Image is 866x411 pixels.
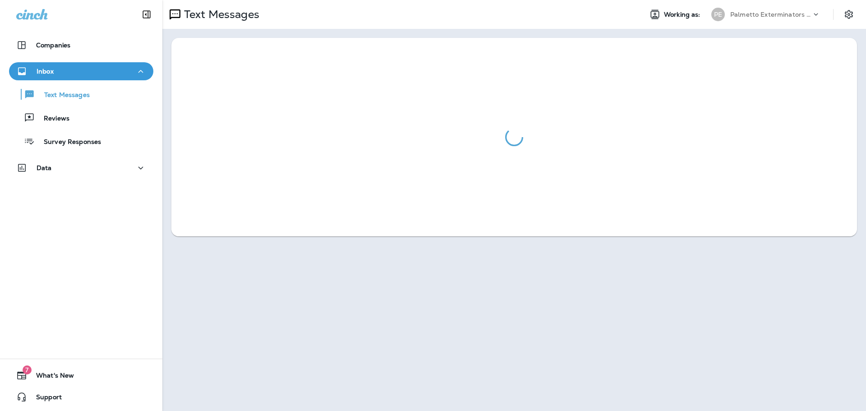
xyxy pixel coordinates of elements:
[35,91,90,100] p: Text Messages
[711,8,725,21] div: PE
[730,11,811,18] p: Palmetto Exterminators LLC
[9,159,153,177] button: Data
[37,164,52,171] p: Data
[9,62,153,80] button: Inbox
[664,11,702,18] span: Working as:
[841,6,857,23] button: Settings
[35,115,69,123] p: Reviews
[27,393,62,404] span: Support
[9,388,153,406] button: Support
[9,36,153,54] button: Companies
[36,42,70,49] p: Companies
[9,132,153,151] button: Survey Responses
[9,108,153,127] button: Reviews
[9,366,153,384] button: 7What's New
[134,5,159,23] button: Collapse Sidebar
[27,372,74,383] span: What's New
[23,365,32,374] span: 7
[37,68,54,75] p: Inbox
[9,85,153,104] button: Text Messages
[35,138,101,147] p: Survey Responses
[180,8,259,21] p: Text Messages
